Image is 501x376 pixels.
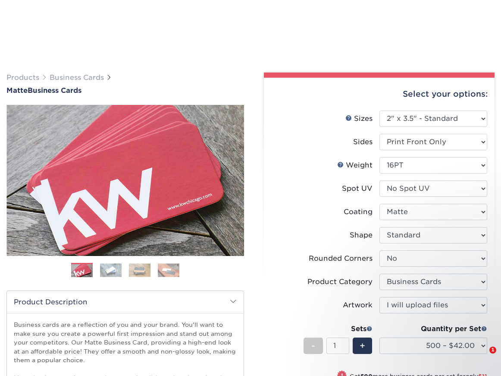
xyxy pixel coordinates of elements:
[71,260,93,281] img: Business Cards 01
[307,277,373,287] div: Product Category
[304,324,373,334] div: Sets
[6,62,244,300] img: Matte 01
[472,347,492,367] iframe: Intercom live chat
[6,86,244,95] a: MatteBusiness Cards
[6,73,39,82] a: Products
[158,263,179,277] img: Business Cards 04
[100,263,122,277] img: Business Cards 02
[345,114,373,124] div: Sizes
[337,160,373,171] div: Weight
[6,86,28,95] span: Matte
[7,291,244,313] h2: Product Description
[271,78,488,111] div: Select your options:
[342,183,373,194] div: Spot UV
[129,263,150,277] img: Business Cards 03
[50,73,104,82] a: Business Cards
[311,339,315,352] span: -
[489,347,496,354] span: 1
[344,207,373,217] div: Coating
[350,230,373,240] div: Shape
[353,137,373,147] div: Sides
[309,253,373,264] div: Rounded Corners
[6,86,244,95] h1: Business Cards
